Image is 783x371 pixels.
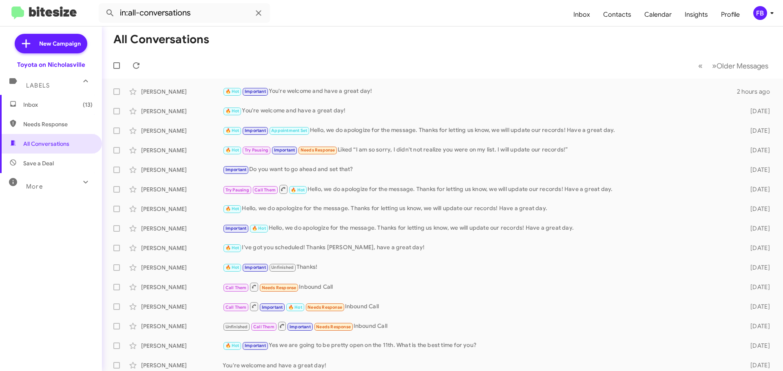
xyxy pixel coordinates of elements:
span: (13) [83,101,93,109]
span: 🔥 Hot [226,89,239,94]
span: Needs Response [23,120,93,128]
span: Important [245,89,266,94]
span: Call Them [226,285,247,290]
div: [PERSON_NAME] [141,224,223,233]
span: Important [226,226,247,231]
a: Calendar [638,3,678,26]
span: 🔥 Hot [226,128,239,133]
a: Profile [714,3,746,26]
span: Needs Response [301,147,335,153]
div: [DATE] [737,146,776,154]
span: 🔥 Hot [226,265,239,270]
div: You're welcome and have a great day! [223,106,737,116]
span: 🔥 Hot [226,206,239,211]
div: [DATE] [737,322,776,330]
span: Important [226,167,247,172]
button: Next [707,57,773,74]
div: [DATE] [737,361,776,369]
span: Important [274,147,295,153]
a: Insights [678,3,714,26]
div: [DATE] [737,107,776,115]
div: 2 hours ago [737,88,776,96]
span: Inbox [23,101,93,109]
div: [DATE] [737,244,776,252]
div: Hello, we do apologize for the message. Thanks for letting us know, we will update our records! H... [223,126,737,135]
div: Hello, we do apologize for the message. Thanks for letting us know, we will update our records! H... [223,224,737,233]
div: [PERSON_NAME] [141,107,223,115]
span: New Campaign [39,40,81,48]
span: All Conversations [23,140,69,148]
div: [PERSON_NAME] [141,166,223,174]
span: » [712,61,717,71]
div: [PERSON_NAME] [141,263,223,272]
span: Older Messages [717,61,768,70]
div: [DATE] [737,205,776,213]
span: 🔥 Hot [226,343,239,348]
div: [PERSON_NAME] [141,244,223,252]
h1: All Conversations [113,33,209,46]
div: [PERSON_NAME] [141,146,223,154]
div: [DATE] [737,224,776,233]
div: Inbound Call [223,321,737,331]
div: You're welcome and have a great day! [223,361,737,369]
a: Inbox [567,3,597,26]
div: [DATE] [737,185,776,193]
span: Needs Response [316,324,351,329]
span: Labels [26,82,50,89]
input: Search [99,3,270,23]
a: New Campaign [15,34,87,53]
span: Call Them [253,324,274,329]
div: [PERSON_NAME] [141,205,223,213]
div: [DATE] [737,303,776,311]
div: [PERSON_NAME] [141,361,223,369]
span: 🔥 Hot [291,187,305,193]
span: Important [245,128,266,133]
span: More [26,183,43,190]
span: Needs Response [307,305,342,310]
span: Try Pausing [245,147,268,153]
div: Inbound Call [223,282,737,292]
span: Call Them [254,187,276,193]
span: Important [245,265,266,270]
span: Call Them [226,305,247,310]
a: Contacts [597,3,638,26]
button: FB [746,6,774,20]
div: You're welcome and have a great day! [223,87,737,96]
div: [PERSON_NAME] [141,185,223,193]
div: [PERSON_NAME] [141,283,223,291]
div: [PERSON_NAME] [141,303,223,311]
div: Do you want to go ahead and set that? [223,165,737,174]
span: 🔥 Hot [288,305,302,310]
button: Previous [693,57,708,74]
div: Toyota on Nicholasville [17,61,85,69]
span: Appointment Set [271,128,307,133]
span: 🔥 Hot [226,245,239,250]
div: Hello, we do apologize for the message. Thanks for letting us know, we will update our records! H... [223,184,737,194]
div: FB [753,6,767,20]
nav: Page navigation example [694,57,773,74]
span: Unfinished [271,265,294,270]
span: Try Pausing [226,187,249,193]
div: Hello, we do apologize for the message. Thanks for letting us know, we will update our records! H... [223,204,737,213]
span: « [698,61,703,71]
div: Inbound Call [223,301,737,312]
span: 🔥 Hot [226,108,239,114]
span: 🔥 Hot [226,147,239,153]
div: Thanks! [223,263,737,272]
div: Liked “I am so sorry, I didn't not realize you were on my list. I will update our records!” [223,145,737,155]
span: 🔥 Hot [252,226,266,231]
div: [PERSON_NAME] [141,322,223,330]
div: I've got you scheduled! Thanks [PERSON_NAME], have a great day! [223,243,737,252]
span: Unfinished [226,324,248,329]
div: [PERSON_NAME] [141,127,223,135]
div: [DATE] [737,166,776,174]
div: Yes we are going to be pretty open on the 11th. What is the best time for you? [223,341,737,350]
div: [DATE] [737,283,776,291]
div: [PERSON_NAME] [141,88,223,96]
div: [DATE] [737,127,776,135]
